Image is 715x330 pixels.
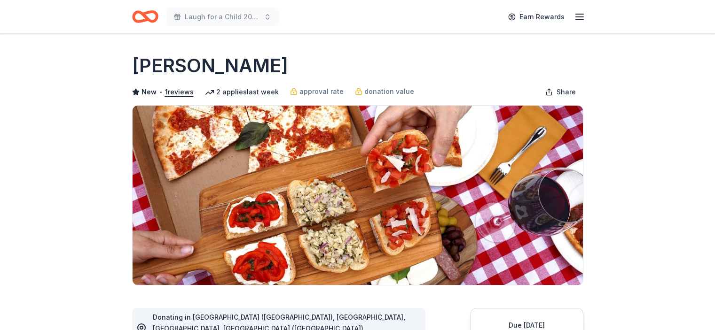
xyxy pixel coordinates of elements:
a: Earn Rewards [503,8,570,25]
img: Image for Grimaldi's [133,106,583,285]
span: Laugh for a Child 2026 [185,11,260,23]
span: approval rate [299,86,344,97]
h1: [PERSON_NAME] [132,53,288,79]
button: Laugh for a Child 2026 [166,8,279,26]
a: Home [132,6,158,28]
a: approval rate [290,86,344,97]
span: Share [557,86,576,98]
span: New [141,86,157,98]
span: • [159,88,162,96]
div: 2 applies last week [205,86,279,98]
button: Share [538,83,583,101]
span: donation value [364,86,414,97]
button: 1reviews [165,86,194,98]
a: donation value [355,86,414,97]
